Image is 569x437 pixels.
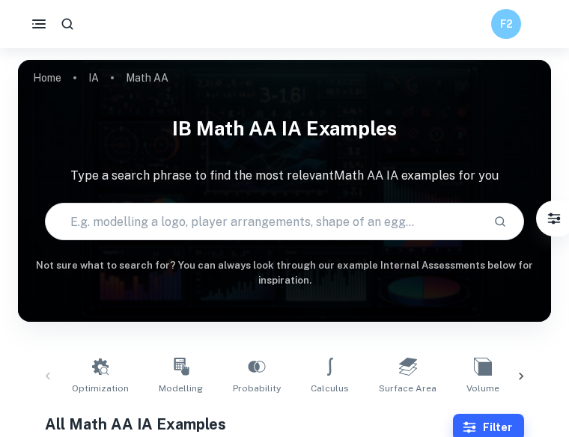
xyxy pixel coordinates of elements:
[18,108,551,149] h1: IB Math AA IA examples
[88,67,99,88] a: IA
[539,204,569,233] button: Filter
[72,382,129,395] span: Optimization
[18,258,551,289] h6: Not sure what to search for? You can always look through our example Internal Assessments below f...
[466,382,499,395] span: Volume
[311,382,349,395] span: Calculus
[487,209,513,234] button: Search
[18,167,551,185] p: Type a search phrase to find the most relevant Math AA IA examples for you
[233,382,281,395] span: Probability
[46,201,482,242] input: E.g. modelling a logo, player arrangements, shape of an egg...
[126,70,168,86] p: Math AA
[45,413,454,436] h1: All Math AA IA Examples
[159,382,203,395] span: Modelling
[33,67,61,88] a: Home
[491,9,521,39] button: F2
[498,16,515,32] h6: F2
[379,382,436,395] span: Surface Area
